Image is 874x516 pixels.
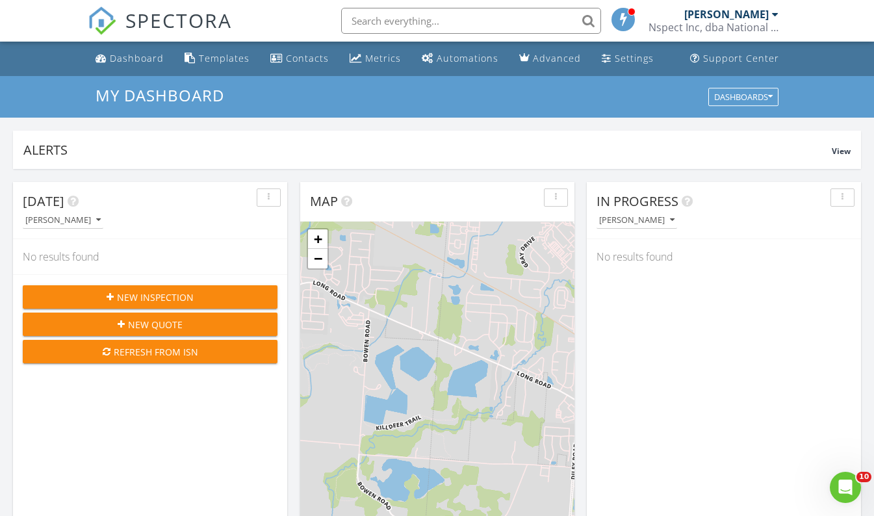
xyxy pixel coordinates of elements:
a: Dashboard [90,47,169,71]
div: Templates [199,52,250,64]
div: Nspect Inc, dba National Property Inspections [649,21,778,34]
span: SPECTORA [125,6,232,34]
div: Advanced [533,52,581,64]
div: Contacts [286,52,329,64]
div: [PERSON_NAME] [599,216,675,225]
div: Support Center [703,52,779,64]
input: Search everything... [341,8,601,34]
a: Zoom out [308,249,328,268]
a: Automations (Basic) [417,47,504,71]
div: [PERSON_NAME] [25,216,101,225]
a: Contacts [265,47,334,71]
span: My Dashboard [96,84,224,106]
div: Dashboard [110,52,164,64]
button: Dashboards [708,88,778,106]
a: Templates [179,47,255,71]
button: Refresh from ISN [23,340,277,363]
a: Metrics [344,47,406,71]
div: Automations [437,52,498,64]
button: [PERSON_NAME] [23,212,103,229]
div: No results found [587,239,861,274]
div: No results found [13,239,287,274]
a: Settings [597,47,659,71]
a: SPECTORA [88,18,232,45]
div: Refresh from ISN [33,345,267,359]
div: Settings [615,52,654,64]
span: 10 [856,472,871,482]
div: [PERSON_NAME] [684,8,769,21]
span: New Quote [128,318,183,331]
button: [PERSON_NAME] [597,212,677,229]
div: Dashboards [714,92,773,101]
a: Zoom in [308,229,328,249]
span: [DATE] [23,192,64,210]
span: New Inspection [117,290,194,304]
div: Alerts [23,141,832,159]
button: New Quote [23,313,277,336]
img: The Best Home Inspection Software - Spectora [88,6,116,35]
iframe: Intercom live chat [830,472,861,503]
a: Support Center [685,47,784,71]
div: Metrics [365,52,401,64]
span: In Progress [597,192,678,210]
a: Advanced [514,47,586,71]
span: Map [310,192,338,210]
button: New Inspection [23,285,277,309]
span: View [832,146,851,157]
